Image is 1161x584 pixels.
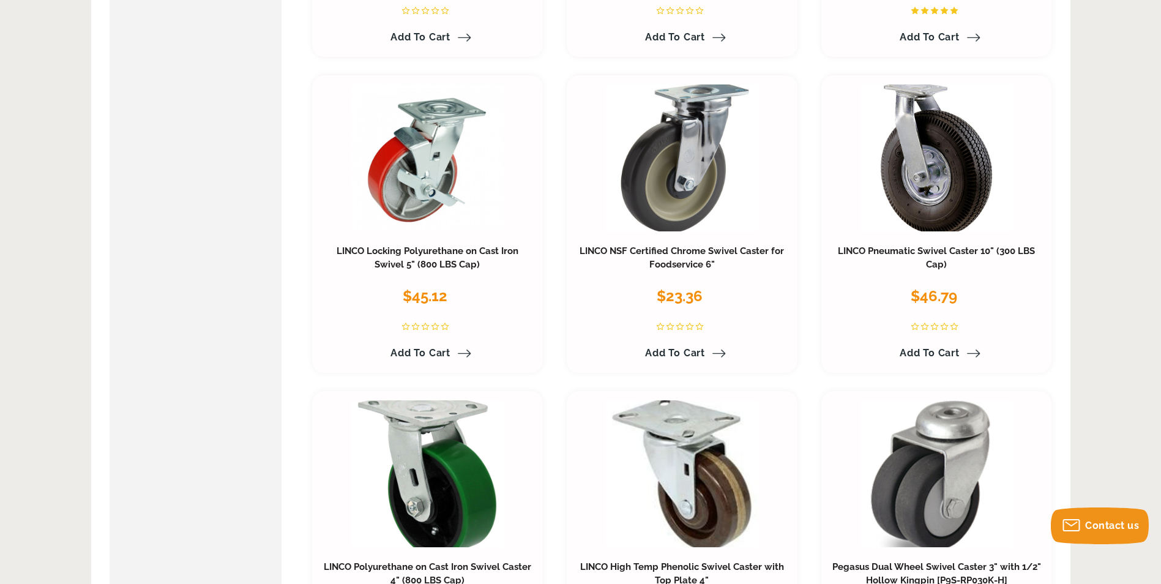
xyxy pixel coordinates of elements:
[337,245,518,270] a: LINCO Locking Polyurethane on Cast Iron Swivel 5" (800 LBS Cap)
[1051,507,1149,544] button: Contact us
[383,27,471,48] a: Add to Cart
[1085,520,1139,531] span: Contact us
[645,31,705,43] span: Add to Cart
[403,287,447,305] span: $45.12
[638,343,726,364] a: Add to Cart
[638,27,726,48] a: Add to Cart
[390,31,450,43] span: Add to Cart
[900,347,960,359] span: Add to Cart
[657,287,703,305] span: $23.36
[900,31,960,43] span: Add to Cart
[645,347,705,359] span: Add to Cart
[911,287,957,305] span: $46.79
[892,343,980,364] a: Add to Cart
[892,27,980,48] a: Add to Cart
[390,347,450,359] span: Add to Cart
[580,245,784,270] a: LINCO NSF Certified Chrome Swivel Caster for Foodservice 6"
[838,245,1035,270] a: LINCO Pneumatic Swivel Caster 10" (300 LBS Cap)
[383,343,471,364] a: Add to Cart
